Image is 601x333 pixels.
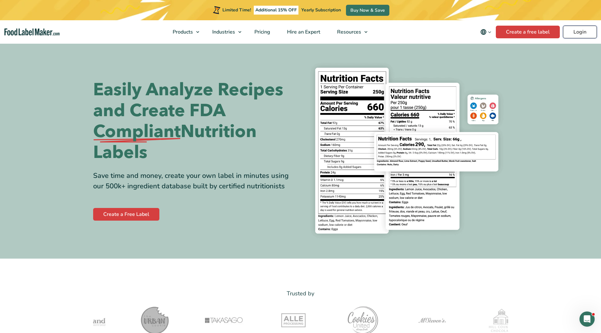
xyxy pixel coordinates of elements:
[285,28,321,35] span: Hire an Expert
[210,28,236,35] span: Industries
[563,26,597,38] a: Login
[346,5,389,16] a: Buy Now & Save
[579,311,595,327] iframe: Intercom live chat
[4,28,60,36] a: Food Label Maker homepage
[254,6,298,15] span: Additional 15% OFF
[93,208,159,221] a: Create a Free Label
[93,171,296,192] div: Save time and money, create your own label in minutes using our 500k+ ingredient database built b...
[204,20,245,44] a: Industries
[93,289,508,298] p: Trusted by
[164,20,202,44] a: Products
[279,20,327,44] a: Hire an Expert
[93,121,181,142] span: Compliant
[171,28,194,35] span: Products
[476,26,496,38] button: Change language
[222,7,251,13] span: Limited Time!
[93,79,296,163] h1: Easily Analyze Recipes and Create FDA Nutrition Labels
[335,28,362,35] span: Resources
[246,20,277,44] a: Pricing
[253,28,271,35] span: Pricing
[301,7,341,13] span: Yearly Subscription
[496,26,560,38] a: Create a free label
[329,20,371,44] a: Resources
